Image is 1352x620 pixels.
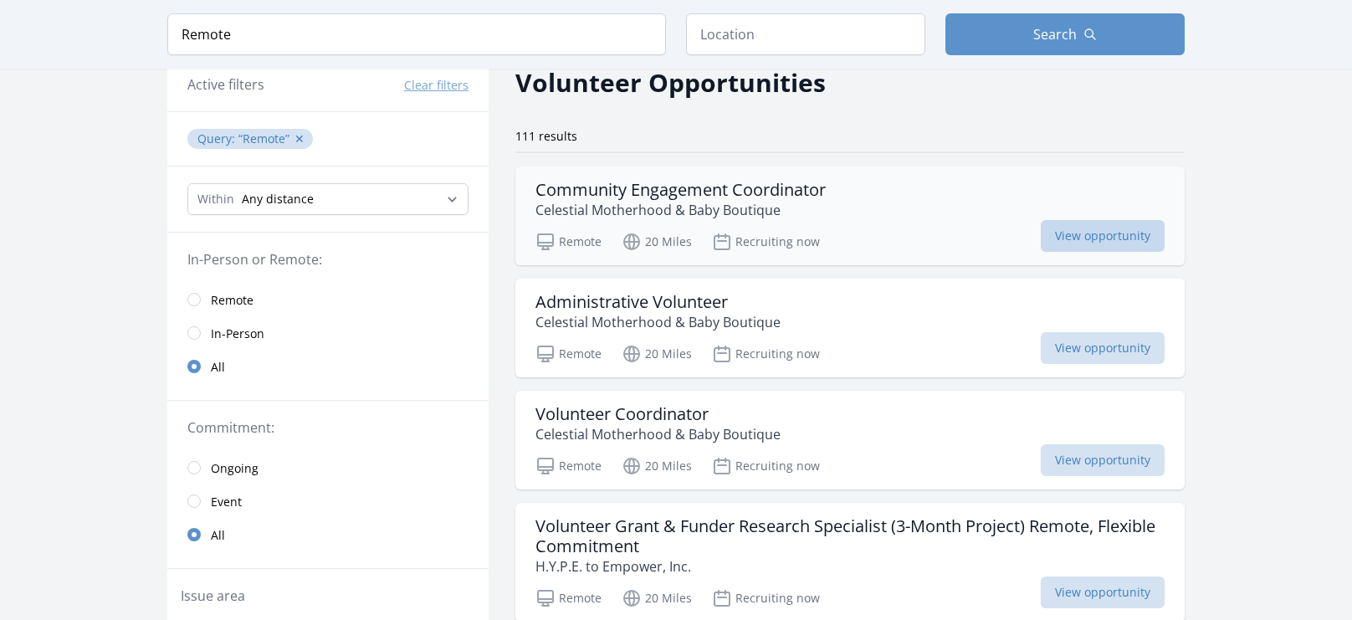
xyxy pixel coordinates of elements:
h3: Community Engagement Coordinator [535,180,826,200]
p: Recruiting now [712,344,820,364]
p: Remote [535,588,602,608]
a: All [167,518,489,551]
p: 20 Miles [622,344,692,364]
p: Remote [535,456,602,476]
h2: Volunteer Opportunities [515,64,826,101]
legend: In-Person or Remote: [187,249,469,269]
h3: Active filters [187,74,264,95]
a: Event [167,484,489,518]
q: Remote [238,131,289,146]
a: Ongoing [167,451,489,484]
p: Recruiting now [712,456,820,476]
input: Keyword [167,13,666,55]
legend: Commitment: [187,418,469,438]
p: H.Y.P.E. to Empower, Inc. [535,556,1165,576]
a: Remote [167,283,489,316]
p: 20 Miles [622,232,692,252]
p: Recruiting now [712,232,820,252]
span: All [211,527,225,544]
span: View opportunity [1041,332,1165,364]
a: In-Person [167,316,489,350]
input: Location [686,13,925,55]
a: Administrative Volunteer Celestial Motherhood & Baby Boutique Remote 20 Miles Recruiting now View... [515,279,1185,377]
p: 20 Miles [622,588,692,608]
span: 111 results [515,128,577,144]
select: Search Radius [187,183,469,215]
span: In-Person [211,325,264,342]
button: Search [945,13,1185,55]
legend: Issue area [181,586,245,606]
span: Query : [197,131,238,146]
p: Recruiting now [712,588,820,608]
span: Remote [211,292,253,309]
a: Volunteer Coordinator Celestial Motherhood & Baby Boutique Remote 20 Miles Recruiting now View op... [515,391,1185,489]
p: Celestial Motherhood & Baby Boutique [535,200,826,220]
span: Search [1033,24,1077,44]
h3: Volunteer Coordinator [535,404,781,424]
p: Celestial Motherhood & Baby Boutique [535,312,781,332]
span: All [211,359,225,376]
p: Remote [535,344,602,364]
span: Event [211,494,242,510]
p: 20 Miles [622,456,692,476]
h3: Administrative Volunteer [535,292,781,312]
a: Community Engagement Coordinator Celestial Motherhood & Baby Boutique Remote 20 Miles Recruiting ... [515,167,1185,265]
span: Ongoing [211,460,259,477]
span: View opportunity [1041,220,1165,252]
button: ✕ [294,131,305,147]
button: Clear filters [404,77,469,94]
p: Remote [535,232,602,252]
p: Celestial Motherhood & Baby Boutique [535,424,781,444]
a: All [167,350,489,383]
span: View opportunity [1041,444,1165,476]
span: View opportunity [1041,576,1165,608]
h3: Volunteer Grant & Funder Research Specialist (3-Month Project) Remote, Flexible Commitment [535,516,1165,556]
